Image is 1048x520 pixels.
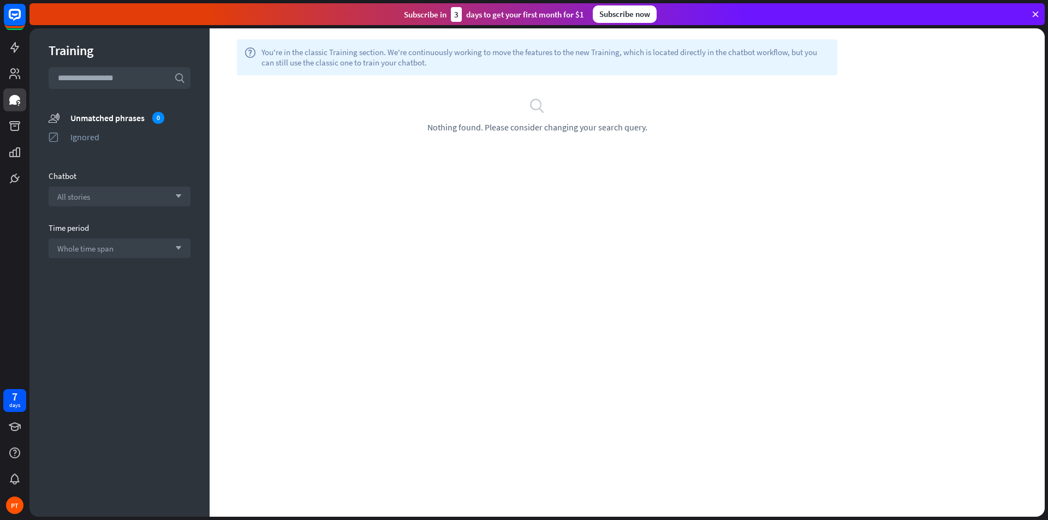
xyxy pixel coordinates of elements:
[593,5,657,23] div: Subscribe now
[9,4,41,37] button: Open LiveChat chat widget
[49,112,59,123] i: unmatched_phrases
[3,389,26,412] a: 7 days
[49,132,59,142] i: ignored
[70,112,190,124] div: Unmatched phrases
[245,47,256,68] i: help
[170,193,182,200] i: arrow_down
[49,171,190,181] div: Chatbot
[57,243,114,254] span: Whole time span
[49,42,190,59] div: Training
[404,7,584,22] div: Subscribe in days to get your first month for $1
[57,192,90,202] span: All stories
[9,402,20,409] div: days
[427,122,647,133] span: Nothing found. Please consider changing your search query.
[261,47,830,68] span: You're in the classic Training section. We're continuously working to move the features to the ne...
[170,245,182,252] i: arrow_down
[70,132,190,142] div: Ignored
[174,73,185,83] i: search
[49,223,190,233] div: Time period
[12,392,17,402] div: 7
[152,112,164,124] div: 0
[451,7,462,22] div: 3
[6,497,23,514] div: PT
[529,97,545,113] i: search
